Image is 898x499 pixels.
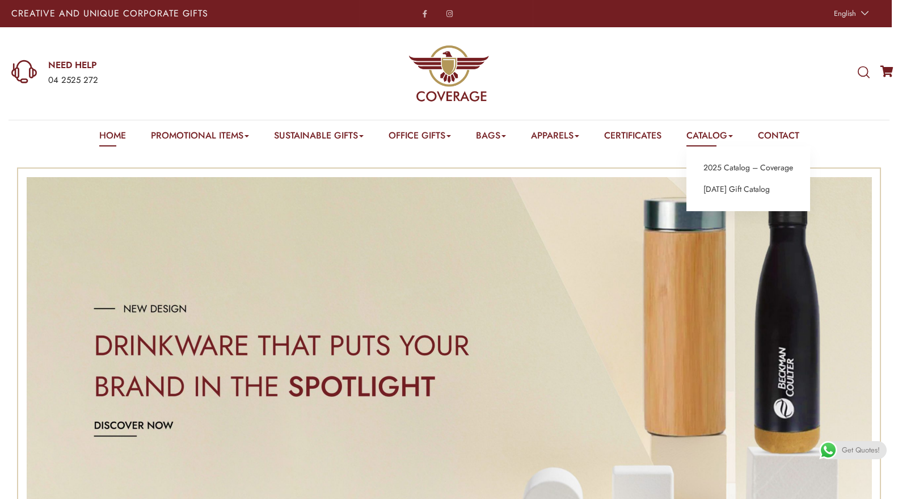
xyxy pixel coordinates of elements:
a: Certificates [604,129,661,146]
a: Promotional Items [151,129,249,146]
span: Get Quotes! [842,441,880,459]
a: Sustainable Gifts [274,129,364,146]
div: 04 2525 272 [48,73,294,88]
a: English [828,6,872,22]
a: 2025 Catalog – Coverage [703,161,793,175]
a: [DATE] Gift Catalog [703,182,770,197]
a: Apparels [531,129,579,146]
p: Creative and Unique Corporate Gifts [11,9,353,18]
a: NEED HELP [48,59,294,72]
a: Home [99,129,126,146]
span: English [834,8,856,19]
a: Contact [758,129,799,146]
a: Catalog [686,129,733,146]
a: Bags [476,129,506,146]
a: Office Gifts [389,129,451,146]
